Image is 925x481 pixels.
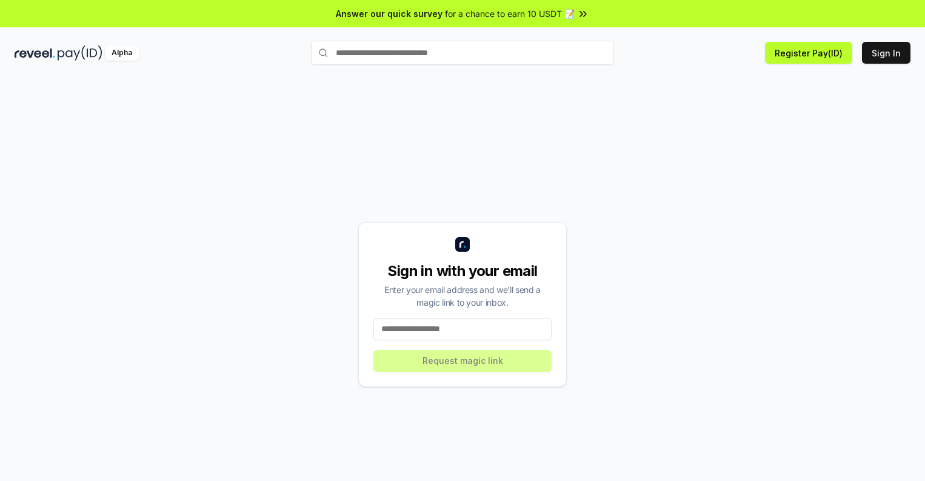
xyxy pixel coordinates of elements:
div: Sign in with your email [373,261,552,281]
img: pay_id [58,45,102,61]
span: for a chance to earn 10 USDT 📝 [445,7,575,20]
button: Sign In [862,42,910,64]
div: Enter your email address and we’ll send a magic link to your inbox. [373,283,552,309]
img: logo_small [455,237,470,252]
button: Register Pay(ID) [765,42,852,64]
img: reveel_dark [15,45,55,61]
span: Answer our quick survey [336,7,442,20]
div: Alpha [105,45,139,61]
